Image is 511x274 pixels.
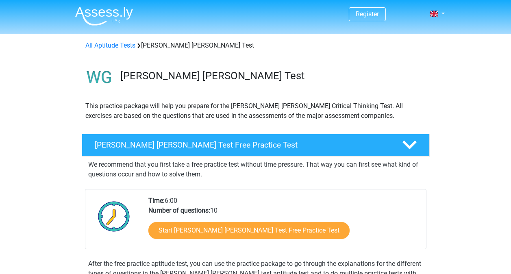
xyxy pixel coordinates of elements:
b: Time: [148,197,165,204]
img: watson glaser test [82,60,117,95]
b: Number of questions: [148,207,210,214]
p: We recommend that you first take a free practice test without time pressure. That way you can fir... [88,160,423,179]
h4: [PERSON_NAME] [PERSON_NAME] Test Free Practice Test [95,140,389,150]
img: Clock [94,196,135,237]
div: 6:00 10 [142,196,426,249]
div: [PERSON_NAME] [PERSON_NAME] Test [82,41,429,50]
h3: [PERSON_NAME] [PERSON_NAME] Test [120,70,423,82]
img: Assessly [75,7,133,26]
a: All Aptitude Tests [85,41,135,49]
a: Register [356,10,379,18]
a: Start [PERSON_NAME] [PERSON_NAME] Test Free Practice Test [148,222,350,239]
a: [PERSON_NAME] [PERSON_NAME] Test Free Practice Test [78,134,433,157]
p: This practice package will help you prepare for the [PERSON_NAME] [PERSON_NAME] Critical Thinking... [85,101,426,121]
